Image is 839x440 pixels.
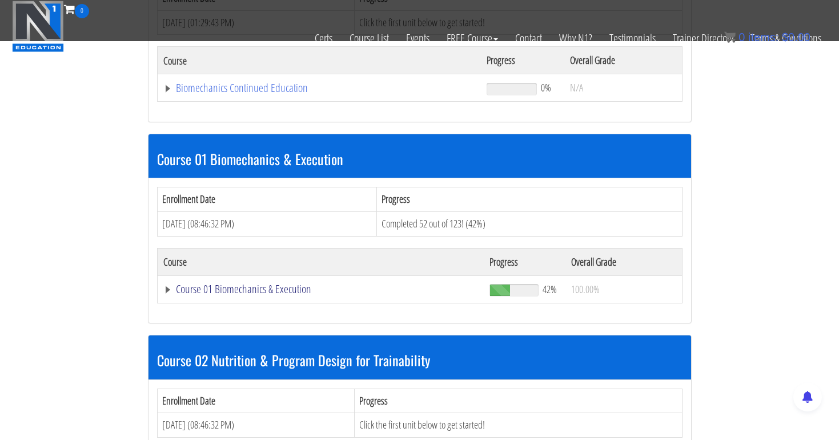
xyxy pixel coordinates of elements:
td: [DATE] (08:46:32 PM) [157,211,376,236]
a: Terms & Conditions [742,18,830,58]
h3: Course 01 Biomechanics & Execution [157,151,683,166]
a: Certs [306,18,341,58]
h3: Course 02 Nutrition & Program Design for Trainability [157,353,683,367]
th: Course [157,47,481,74]
a: Contact [507,18,551,58]
th: Progress [376,187,682,212]
th: Progress [355,389,682,413]
th: Progress [481,47,564,74]
a: Course 01 Biomechanics & Execution [163,283,479,295]
bdi: 0.00 [782,31,810,43]
span: items: [748,31,778,43]
a: Why N1? [551,18,601,58]
span: 42% [543,283,557,295]
a: FREE Course [438,18,507,58]
th: Overall Grade [564,47,682,74]
th: Course [157,248,484,275]
th: Overall Grade [565,248,682,275]
a: Testimonials [601,18,664,58]
th: Enrollment Date [157,187,376,212]
a: Trainer Directory [664,18,742,58]
a: 0 [64,1,89,17]
span: 0% [541,81,551,94]
img: icon11.png [724,31,736,43]
a: 0 items: $0.00 [724,31,810,43]
img: n1-education [12,1,64,52]
span: $ [782,31,788,43]
a: Biomechanics Continued Education [163,82,476,94]
td: 100.00% [565,275,682,303]
th: Progress [484,248,565,275]
td: Completed 52 out of 123! (42%) [376,211,682,236]
th: Enrollment Date [157,389,355,413]
a: Course List [341,18,398,58]
span: 0 [75,4,89,18]
a: Events [398,18,438,58]
span: 0 [738,31,745,43]
td: Click the first unit below to get started! [355,413,682,438]
td: [DATE] (08:46:32 PM) [157,413,355,438]
td: N/A [564,74,682,102]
